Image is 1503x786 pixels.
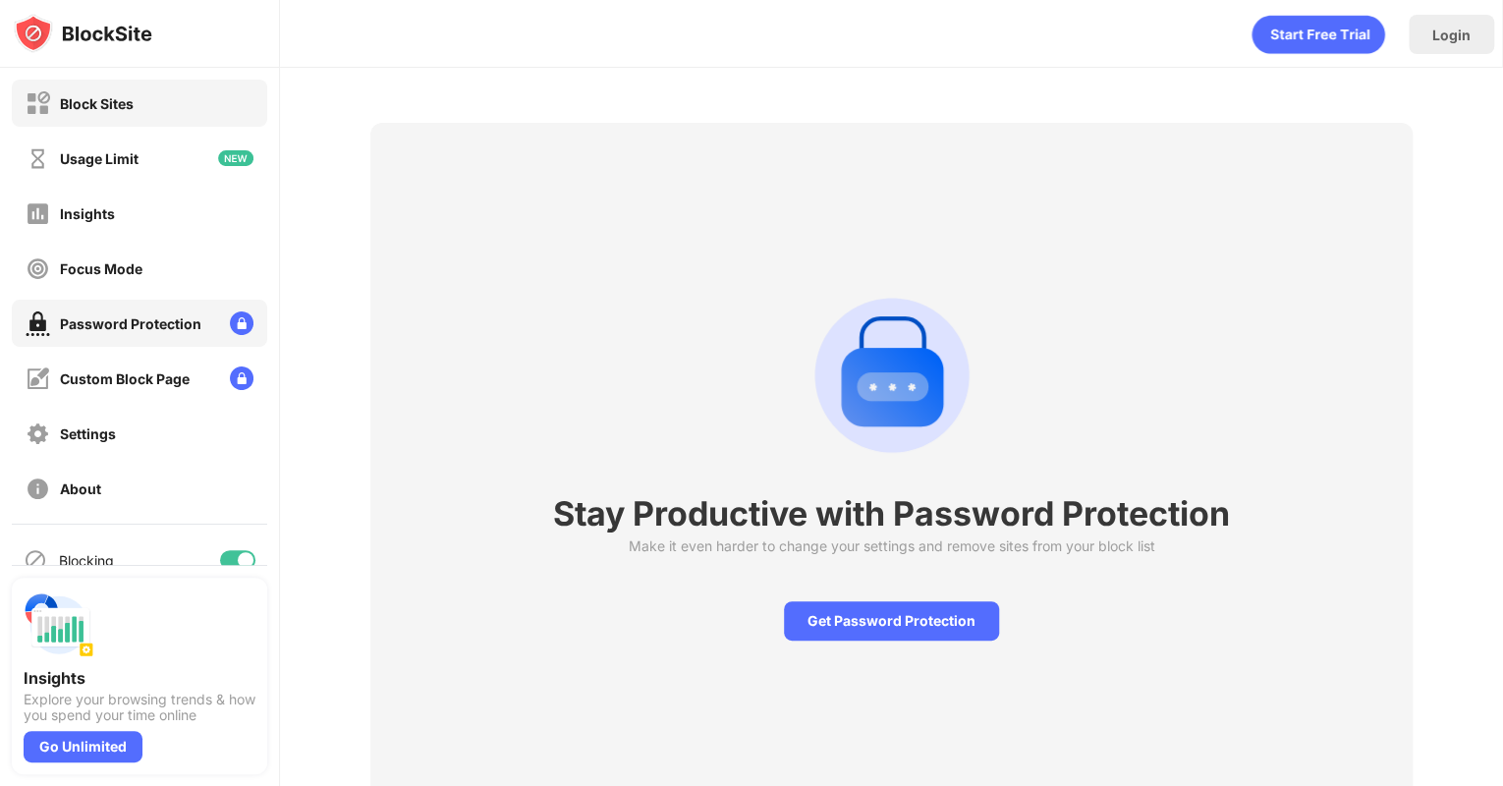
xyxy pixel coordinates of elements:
[24,548,47,572] img: blocking-icon.svg
[24,668,255,688] div: Insights
[60,260,142,277] div: Focus Mode
[14,14,152,53] img: logo-blocksite.svg
[1099,20,1483,199] iframe: Sign in with Google Dialog
[1252,15,1385,54] div: animation
[60,150,139,167] div: Usage Limit
[60,480,101,497] div: About
[24,589,94,660] img: push-insights.svg
[60,425,116,442] div: Settings
[798,281,986,470] div: animation
[60,370,190,387] div: Custom Block Page
[26,477,50,501] img: about-off.svg
[26,146,50,171] img: time-usage-off.svg
[230,311,253,335] img: lock-menu.svg
[629,537,1155,554] div: Make it even harder to change your settings and remove sites from your block list
[59,552,114,569] div: Blocking
[26,366,50,391] img: customize-block-page-off.svg
[60,205,115,222] div: Insights
[26,256,50,281] img: focus-off.svg
[230,366,253,390] img: lock-menu.svg
[24,692,255,723] div: Explore your browsing trends & how you spend your time online
[26,421,50,446] img: settings-off.svg
[60,95,134,112] div: Block Sites
[26,201,50,226] img: insights-off.svg
[60,315,201,332] div: Password Protection
[26,311,50,336] img: password-protection-on.svg
[553,493,1230,533] div: Stay Productive with Password Protection
[784,601,999,641] div: Get Password Protection
[26,91,50,116] img: block-off.svg
[24,731,142,762] div: Go Unlimited
[218,150,253,166] img: new-icon.svg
